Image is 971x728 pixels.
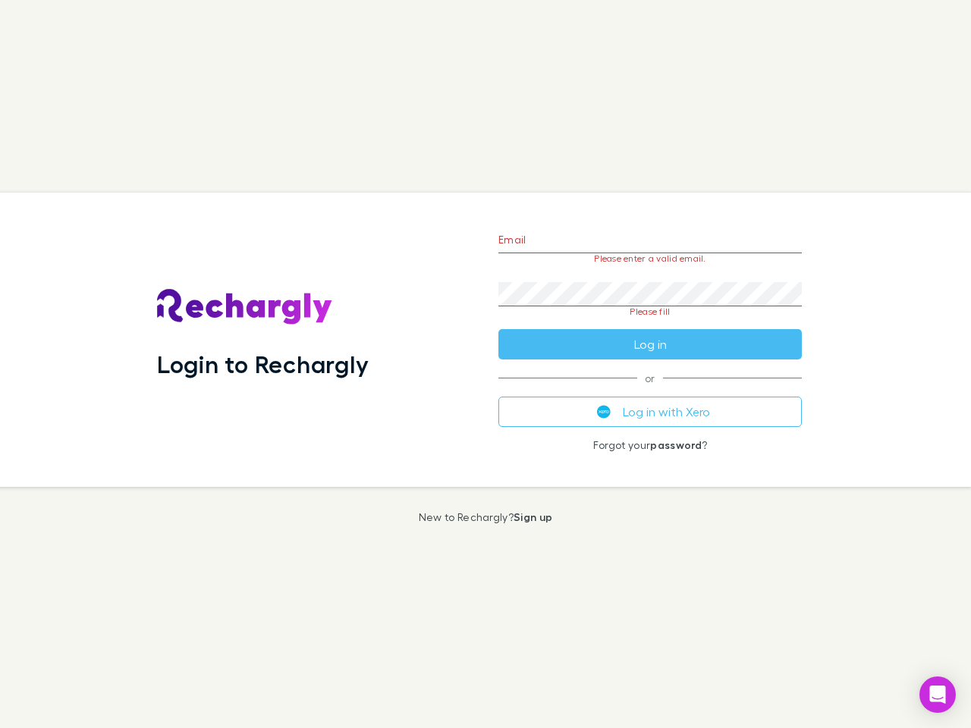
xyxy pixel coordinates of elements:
p: Please fill [498,306,802,317]
img: Xero's logo [597,405,611,419]
h1: Login to Rechargly [157,350,369,378]
button: Log in with Xero [498,397,802,427]
button: Log in [498,329,802,359]
div: Open Intercom Messenger [919,676,956,713]
p: New to Rechargly? [419,511,553,523]
a: Sign up [514,510,552,523]
p: Forgot your ? [498,439,802,451]
img: Rechargly's Logo [157,289,333,325]
p: Please enter a valid email. [498,253,802,264]
a: password [650,438,702,451]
